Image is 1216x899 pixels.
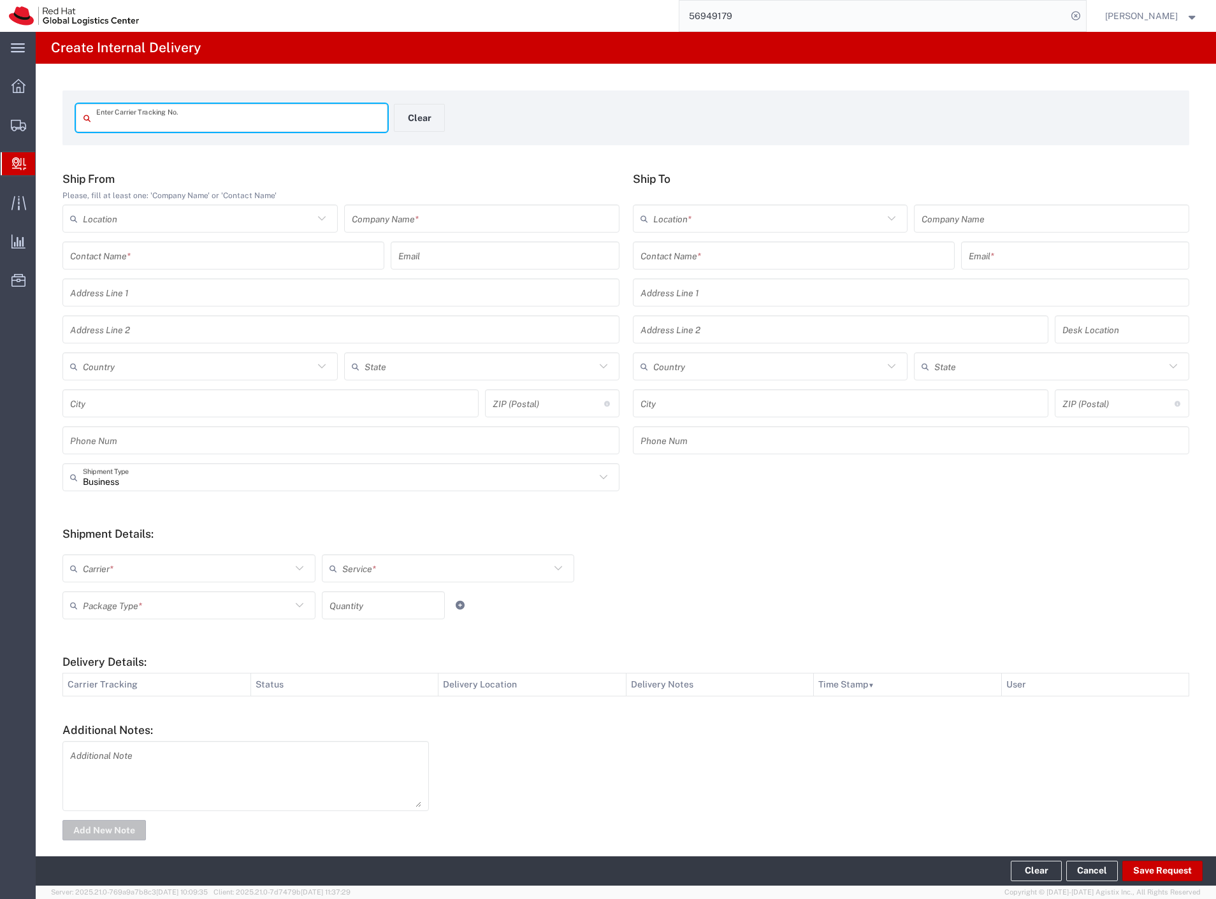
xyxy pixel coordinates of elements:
button: Clear [1011,861,1062,881]
h5: Additional Notes: [62,723,1189,737]
img: logo [9,6,139,25]
th: Delivery Notes [626,673,814,696]
button: Save Request [1122,861,1203,881]
div: Please, fill at least one: 'Company Name' or 'Contact Name' [62,190,619,201]
h5: Ship From [62,172,619,185]
h5: Shipment Details: [62,527,1189,540]
th: Time Stamp [814,673,1002,696]
table: Delivery Details: [62,673,1189,696]
span: Copyright © [DATE]-[DATE] Agistix Inc., All Rights Reserved [1004,887,1201,898]
span: Client: 2025.21.0-7d7479b [214,888,351,896]
h5: Ship To [633,172,1190,185]
input: Search for shipment number, reference number [679,1,1067,31]
th: User [1001,673,1189,696]
button: [PERSON_NAME] [1104,8,1199,24]
h4: Create Internal Delivery [51,32,201,64]
th: Status [250,673,438,696]
span: [DATE] 10:09:35 [156,888,208,896]
a: Add Item [451,596,469,614]
span: Filip Lizuch [1105,9,1178,23]
th: Carrier Tracking [63,673,251,696]
button: Clear [394,104,445,132]
span: [DATE] 11:37:29 [301,888,351,896]
span: Server: 2025.21.0-769a9a7b8c3 [51,888,208,896]
th: Delivery Location [438,673,626,696]
h5: Delivery Details: [62,655,1189,668]
a: Cancel [1066,861,1118,881]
